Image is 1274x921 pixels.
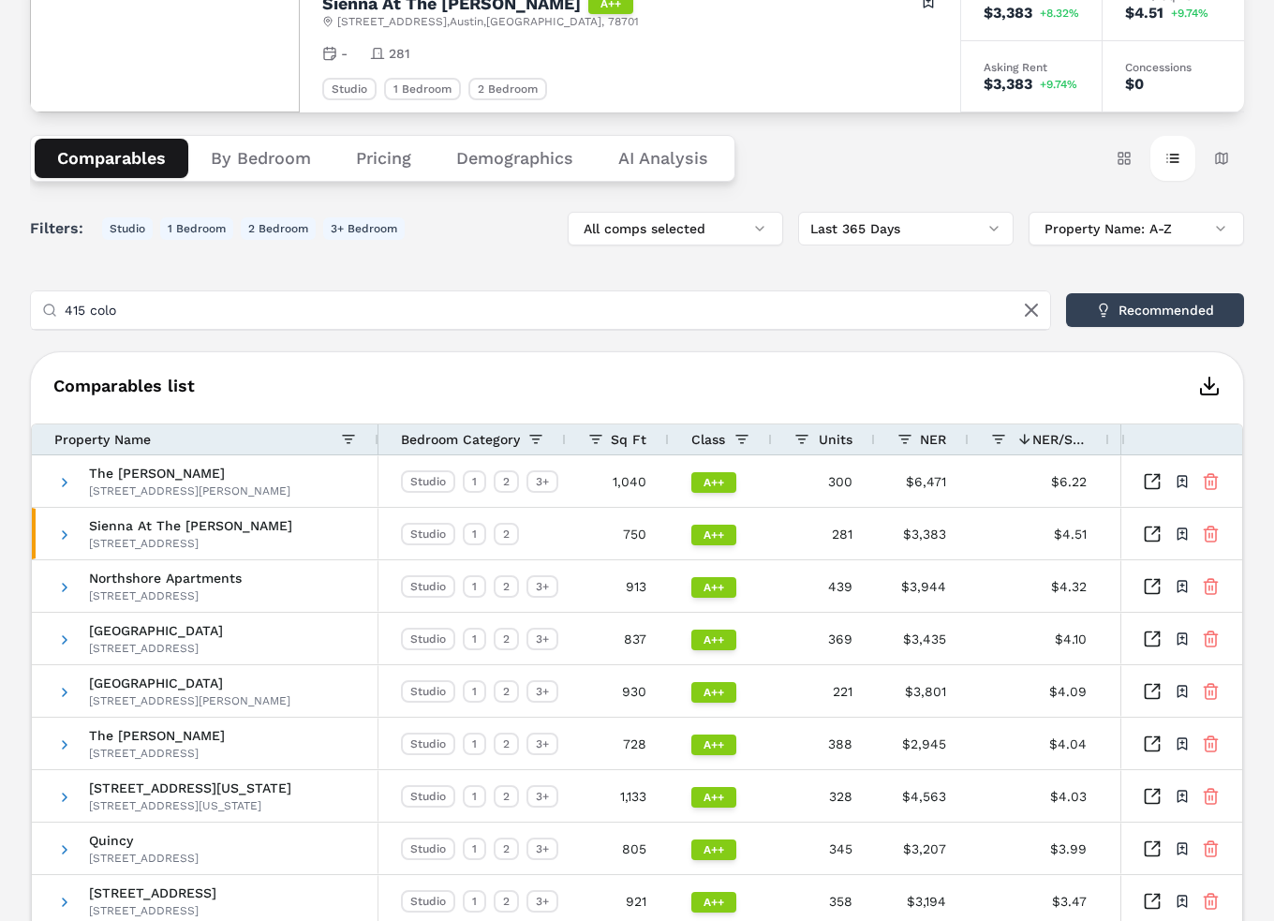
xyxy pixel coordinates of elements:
a: Inspect Comparables [1143,787,1162,806]
div: 837 [566,613,669,664]
div: 2 [494,785,519,808]
div: 1 [463,628,486,650]
div: [STREET_ADDRESS][PERSON_NAME] [89,693,290,708]
span: The [PERSON_NAME] [89,729,225,742]
span: Northshore Apartments [89,572,242,585]
div: $3,383 [984,6,1032,21]
a: Inspect Comparables [1143,472,1162,491]
button: 1 Bedroom [160,217,233,240]
span: [STREET_ADDRESS][US_STATE] [89,781,291,795]
div: 3+ [526,890,558,913]
div: 1 [463,470,486,493]
a: Inspect Comparables [1143,839,1162,858]
div: 439 [772,560,875,612]
span: - [341,44,348,63]
div: 1 [463,680,486,703]
button: Demographics [434,139,596,178]
a: Inspect Comparables [1143,735,1162,753]
div: $4.09 [969,665,1109,717]
div: Studio [401,838,455,860]
div: 3+ [526,575,558,598]
a: Inspect Comparables [1143,577,1162,596]
div: Studio [401,470,455,493]
div: 2 [494,733,519,755]
a: Inspect Comparables [1143,682,1162,701]
div: 3+ [526,733,558,755]
div: 728 [566,718,669,769]
a: Inspect Comparables [1143,525,1162,543]
div: $6.22 [969,455,1109,507]
div: [STREET_ADDRESS] [89,851,199,866]
div: A++ [691,839,736,860]
div: $3,801 [875,665,969,717]
div: $4.51 [969,508,1109,559]
div: 2 [494,575,519,598]
div: Concessions [1125,62,1222,73]
div: 369 [772,613,875,664]
button: Recommended [1066,293,1244,327]
div: 805 [566,823,669,874]
span: The [PERSON_NAME] [89,467,290,480]
div: $3,383 [984,77,1032,92]
div: 345 [772,823,875,874]
div: A++ [691,472,736,493]
button: AI Analysis [596,139,731,178]
div: 3+ [526,785,558,808]
div: 2 [494,680,519,703]
div: 300 [772,455,875,507]
span: [GEOGRAPHIC_DATA] [89,624,223,637]
span: NER/Sq Ft [1032,432,1087,447]
div: [STREET_ADDRESS][US_STATE] [89,798,291,813]
div: 1,040 [566,455,669,507]
div: [STREET_ADDRESS] [89,641,223,656]
span: Property Name [54,432,151,447]
div: $0 [1125,77,1144,92]
div: 1 [463,785,486,808]
div: 281 [772,508,875,559]
span: Sq Ft [611,432,646,447]
div: 2 [494,523,519,545]
button: Studio [102,217,153,240]
div: 388 [772,718,875,769]
div: [STREET_ADDRESS][PERSON_NAME] [89,483,290,498]
div: 1 [463,838,486,860]
div: $4.04 [969,718,1109,769]
div: 1 [463,733,486,755]
input: Add new properties [65,291,1039,329]
div: $4.03 [969,770,1109,822]
div: 3+ [526,838,558,860]
div: Studio [401,575,455,598]
div: 1 [463,890,486,913]
div: 328 [772,770,875,822]
div: $4.10 [969,613,1109,664]
div: $4.32 [969,560,1109,612]
div: [STREET_ADDRESS] [89,903,216,918]
span: [GEOGRAPHIC_DATA] [89,676,290,690]
span: +8.32% [1040,7,1079,19]
div: Studio [401,785,455,808]
span: Units [819,432,852,447]
button: Property Name: A-Z [1029,212,1244,245]
div: Asking Rent [984,62,1079,73]
div: Studio [401,890,455,913]
button: All comps selected [568,212,783,245]
div: A++ [691,892,736,913]
div: $4,563 [875,770,969,822]
a: Inspect Comparables [1143,892,1162,911]
div: 930 [566,665,669,717]
div: $3,435 [875,613,969,664]
div: A++ [691,630,736,650]
div: $3,944 [875,560,969,612]
span: Comparables list [53,378,195,394]
div: 2 [494,838,519,860]
span: Bedroom Category [401,432,520,447]
div: 221 [772,665,875,717]
div: $4.51 [1125,6,1163,21]
div: $2,945 [875,718,969,769]
span: Filters: [30,217,95,240]
div: 3+ [526,628,558,650]
button: Pricing [333,139,434,178]
div: A++ [691,577,736,598]
div: [STREET_ADDRESS] [89,588,242,603]
button: 2 Bedroom [241,217,316,240]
